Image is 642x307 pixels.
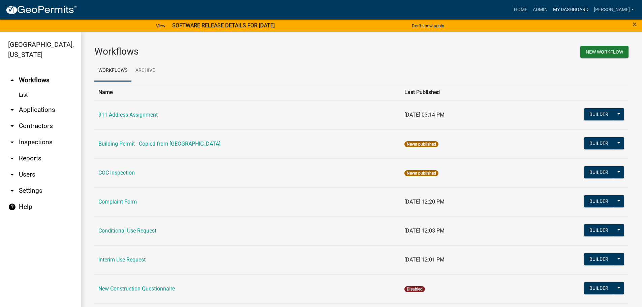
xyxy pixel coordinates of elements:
button: Builder [584,137,614,149]
th: Name [94,84,400,100]
span: [DATE] 12:03 PM [404,227,445,234]
i: arrow_drop_down [8,171,16,179]
button: Builder [584,166,614,178]
a: Interim Use Request [98,256,146,263]
h3: Workflows [94,46,357,57]
a: [PERSON_NAME] [591,3,637,16]
span: [DATE] 12:20 PM [404,198,445,205]
i: help [8,203,16,211]
span: [DATE] 03:14 PM [404,112,445,118]
span: [DATE] 12:01 PM [404,256,445,263]
a: Complaint Form [98,198,137,205]
i: arrow_drop_down [8,138,16,146]
span: Never published [404,141,438,147]
a: Archive [131,60,159,82]
a: New Construction Questionnaire [98,285,175,292]
i: arrow_drop_down [8,106,16,114]
a: Conditional Use Request [98,227,156,234]
i: arrow_drop_up [8,76,16,84]
th: Last Published [400,84,514,100]
span: Disabled [404,286,425,292]
span: × [633,20,637,29]
a: Admin [530,3,550,16]
button: Builder [584,195,614,207]
a: 911 Address Assignment [98,112,158,118]
a: Workflows [94,60,131,82]
button: Builder [584,282,614,294]
strong: SOFTWARE RELEASE DETAILS FOR [DATE] [172,22,275,29]
i: arrow_drop_down [8,187,16,195]
i: arrow_drop_down [8,122,16,130]
button: New Workflow [580,46,629,58]
i: arrow_drop_down [8,154,16,162]
button: Don't show again [409,20,447,31]
a: COC Inspection [98,170,135,176]
button: Close [633,20,637,28]
button: Builder [584,108,614,120]
a: Home [511,3,530,16]
span: Never published [404,170,438,176]
a: My Dashboard [550,3,591,16]
button: Builder [584,253,614,265]
button: Builder [584,224,614,236]
a: View [153,20,168,31]
a: Building Permit - Copied from [GEOGRAPHIC_DATA] [98,141,220,147]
